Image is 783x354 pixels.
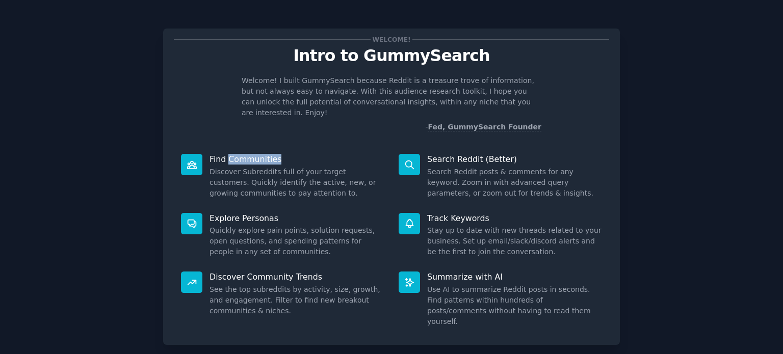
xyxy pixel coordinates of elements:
dd: Quickly explore pain points, solution requests, open questions, and spending patterns for people ... [210,225,384,257]
p: Track Keywords [427,213,602,224]
p: Find Communities [210,154,384,165]
p: Summarize with AI [427,271,602,282]
p: Discover Community Trends [210,271,384,282]
dd: Stay up to date with new threads related to your business. Set up email/slack/discord alerts and ... [427,225,602,257]
dd: Search Reddit posts & comments for any keyword. Zoom in with advanced query parameters, or zoom o... [427,167,602,199]
p: Intro to GummySearch [174,47,609,65]
span: Welcome! [371,34,412,45]
a: Fed, GummySearch Founder [428,123,541,131]
div: - [425,122,541,132]
dd: See the top subreddits by activity, size, growth, and engagement. Filter to find new breakout com... [210,284,384,316]
dd: Use AI to summarize Reddit posts in seconds. Find patterns within hundreds of posts/comments with... [427,284,602,327]
p: Explore Personas [210,213,384,224]
p: Welcome! I built GummySearch because Reddit is a treasure trove of information, but not always ea... [242,75,541,118]
p: Search Reddit (Better) [427,154,602,165]
dd: Discover Subreddits full of your target customers. Quickly identify the active, new, or growing c... [210,167,384,199]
